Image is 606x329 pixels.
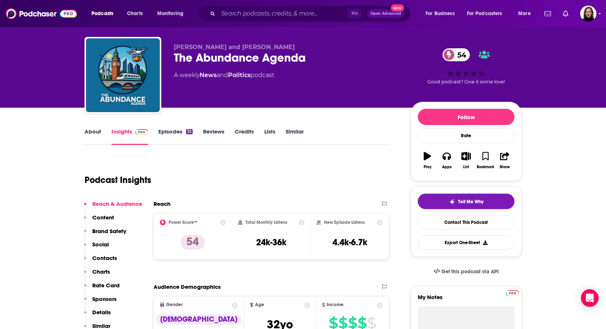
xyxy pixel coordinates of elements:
span: $ [358,317,366,329]
div: Share [500,165,510,169]
h2: New Episode Listens [324,220,365,225]
p: Content [92,214,114,221]
div: List [463,165,469,169]
h2: Total Monthly Listens [245,220,287,225]
span: Charts [127,8,143,19]
a: Get this podcast via API [428,263,505,281]
p: Contacts [92,254,117,262]
button: Apps [437,147,456,174]
a: About [85,128,101,145]
span: Monitoring [157,8,183,19]
span: 54 [450,48,470,61]
button: open menu [152,8,193,20]
span: Age [255,302,264,307]
a: Charts [122,8,147,20]
a: Reviews [203,128,224,145]
span: $ [329,317,338,329]
a: Episodes32 [158,128,193,145]
div: Search podcasts, credits, & more... [205,5,418,22]
h2: Reach [154,200,171,207]
h3: 4.4k-6.7k [333,237,367,248]
button: Details [84,309,111,322]
button: open menu [420,8,464,20]
span: Get this podcast via API [441,269,499,275]
span: Open Advanced [371,12,401,15]
span: Logged in as BevCat3 [580,6,596,22]
span: $ [348,317,357,329]
input: Search podcasts, credits, & more... [218,8,348,20]
p: Sponsors [92,295,117,302]
div: Bookmark [477,165,494,169]
a: Credits [235,128,254,145]
button: Content [84,214,114,228]
button: open menu [513,8,540,20]
span: Gender [166,302,183,307]
img: tell me why sparkle [449,199,455,205]
div: 54Good podcast? Give it some love! [411,44,521,89]
button: List [457,147,476,174]
a: Similar [286,128,304,145]
button: Brand Safety [84,228,126,241]
img: Podchaser Pro [135,129,148,135]
a: Lists [264,128,275,145]
span: ⌘ K [348,9,361,18]
button: Open AdvancedNew [367,9,404,18]
p: Rate Card [92,282,120,289]
span: New [391,4,404,11]
div: Open Intercom Messenger [581,289,599,307]
div: A weekly podcast [174,71,274,80]
span: For Podcasters [467,8,502,19]
h2: Power Score™ [169,220,197,225]
div: Rate [418,128,514,143]
button: Reach & Audience [84,200,142,214]
img: Podchaser Pro [506,290,519,296]
span: and [217,72,228,79]
h1: Podcast Insights [85,174,151,186]
a: Show notifications dropdown [560,7,571,20]
button: Share [495,147,514,174]
button: tell me why sparkleTell Me Why [418,194,514,209]
p: Social [92,241,109,248]
p: Details [92,309,111,316]
span: More [518,8,531,19]
button: Rate Card [84,282,120,295]
img: Podchaser - Follow, Share and Rate Podcasts [6,7,77,21]
span: $ [367,317,376,329]
a: Politics [228,72,251,79]
h3: 24k-36k [256,237,286,248]
button: Bookmark [476,147,495,174]
a: News [200,72,217,79]
div: Apps [442,165,452,169]
button: Sponsors [84,295,117,309]
p: Reach & Audience [92,200,142,207]
button: Social [84,241,109,254]
span: For Business [426,8,455,19]
img: The Abundance Agenda [86,38,160,112]
p: 54 [180,235,205,250]
span: Tell Me Why [458,199,483,205]
a: InsightsPodchaser Pro [111,128,148,145]
a: 54 [443,48,470,61]
div: [DEMOGRAPHIC_DATA] [156,314,242,325]
span: Income [327,302,344,307]
h2: Audience Demographics [154,283,221,290]
span: [PERSON_NAME] and [PERSON_NAME] [174,44,295,51]
a: Show notifications dropdown [541,7,554,20]
a: Pro website [506,289,519,296]
label: My Notes [418,294,514,307]
span: $ [338,317,347,329]
div: 32 [186,129,193,134]
button: Show profile menu [580,6,596,22]
span: Podcasts [92,8,113,19]
button: Export One-Sheet [418,235,514,250]
p: Brand Safety [92,228,126,235]
span: Good podcast? Give it some love! [427,79,505,84]
img: User Profile [580,6,596,22]
button: Play [418,147,437,174]
button: open menu [86,8,123,20]
p: Charts [92,268,110,275]
a: Contact This Podcast [418,215,514,229]
button: Follow [418,109,514,125]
